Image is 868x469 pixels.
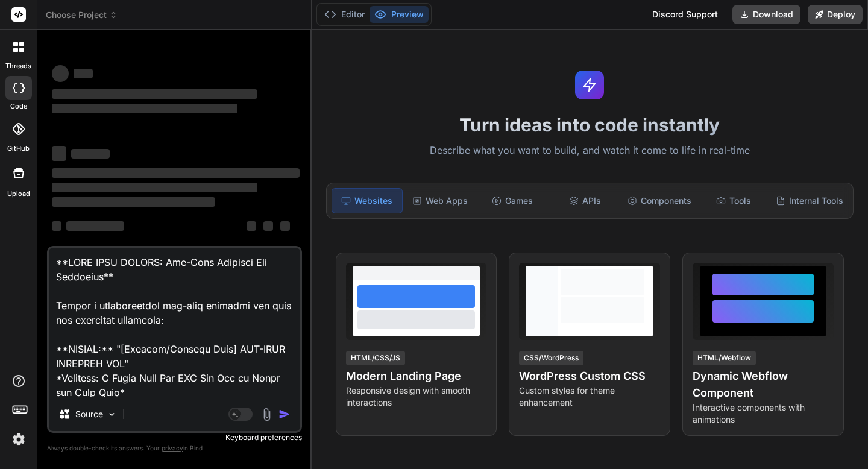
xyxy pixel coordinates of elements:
[477,188,547,213] div: Games
[771,188,848,213] div: Internal Tools
[370,6,429,23] button: Preview
[346,351,405,365] div: HTML/CSS/JS
[260,408,274,421] img: attachment
[47,433,302,442] p: Keyboard preferences
[732,5,800,24] button: Download
[405,188,475,213] div: Web Apps
[5,61,31,71] label: threads
[278,408,291,420] img: icon
[550,188,620,213] div: APIs
[8,429,29,450] img: settings
[52,146,66,161] span: ‌
[519,368,660,385] h4: WordPress Custom CSS
[693,351,756,365] div: HTML/Webflow
[52,221,61,231] span: ‌
[75,408,103,420] p: Source
[52,65,69,82] span: ‌
[623,188,696,213] div: Components
[7,189,30,199] label: Upload
[699,188,769,213] div: Tools
[52,197,215,207] span: ‌
[808,5,863,24] button: Deploy
[47,442,302,454] p: Always double-check its answers. Your in Bind
[74,69,93,78] span: ‌
[52,89,257,99] span: ‌
[693,401,834,426] p: Interactive components with animations
[319,6,370,23] button: Editor
[693,368,834,401] h4: Dynamic Webflow Component
[66,221,124,231] span: ‌
[319,114,861,136] h1: Turn ideas into code instantly
[107,409,117,420] img: Pick Models
[519,385,660,409] p: Custom styles for theme enhancement
[46,9,118,21] span: Choose Project
[7,143,30,154] label: GitHub
[519,351,583,365] div: CSS/WordPress
[346,368,487,385] h4: Modern Landing Page
[49,248,300,397] textarea: **LORE IPSU DOLORS: Ame-Cons Adipisci Eli Seddoeius** Tempor i utlaboreetdol mag-aliq enimadmi ve...
[71,149,110,159] span: ‌
[52,168,300,178] span: ‌
[52,183,257,192] span: ‌
[280,221,290,231] span: ‌
[346,385,487,409] p: Responsive design with smooth interactions
[162,444,183,452] span: privacy
[247,221,256,231] span: ‌
[10,101,27,112] label: code
[332,188,403,213] div: Websites
[319,143,861,159] p: Describe what you want to build, and watch it come to life in real-time
[52,104,237,113] span: ‌
[263,221,273,231] span: ‌
[645,5,725,24] div: Discord Support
